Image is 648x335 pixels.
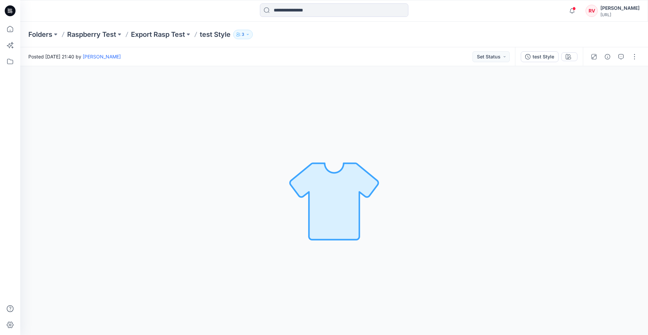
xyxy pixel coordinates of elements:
a: [PERSON_NAME] [83,54,121,59]
div: [URL] [600,12,640,17]
div: test Style [533,53,554,60]
button: Details [602,51,613,62]
a: Folders [28,30,52,39]
a: Export Rasp Test [131,30,185,39]
div: RV [586,5,598,17]
a: Raspberry Test [67,30,116,39]
div: [PERSON_NAME] [600,4,640,12]
p: 3 [242,31,244,38]
button: 3 [233,30,253,39]
img: No Outline [287,153,381,248]
span: Posted [DATE] 21:40 by [28,53,121,60]
button: test Style [521,51,559,62]
p: test Style [200,30,231,39]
